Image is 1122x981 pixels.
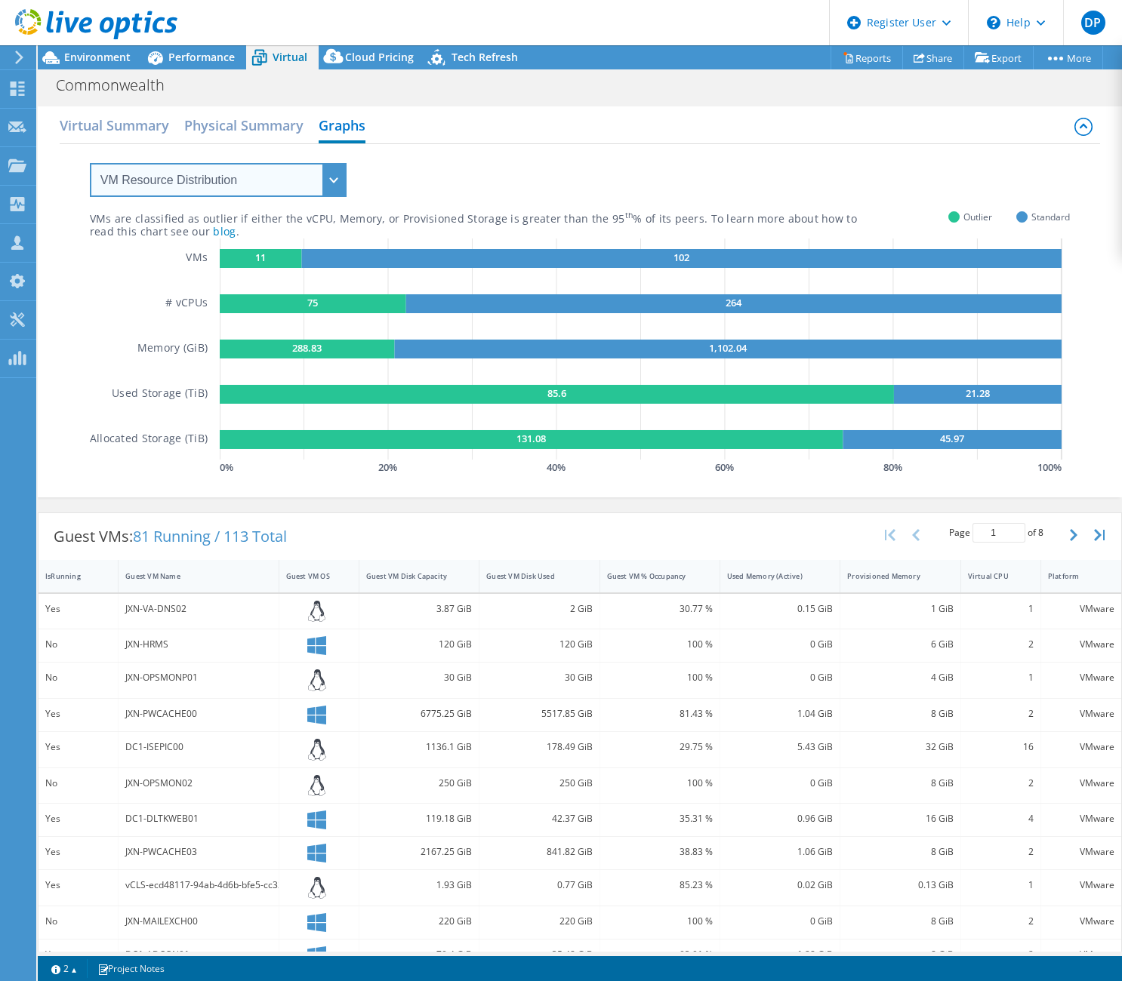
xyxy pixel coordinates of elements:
[292,341,322,355] text: 288.83
[968,601,1034,617] div: 1
[963,46,1034,69] a: Export
[379,460,398,474] text: 20 %
[847,601,953,617] div: 1 GiB
[847,946,953,963] div: 8 GiB
[727,877,833,893] div: 0.02 GiB
[968,775,1034,792] div: 2
[1038,526,1043,539] span: 8
[125,877,271,893] div: vCLS-ecd48117-94ab-4d6b-bfe5-cc32e27d94a7
[847,877,953,893] div: 0.13 GiB
[966,386,990,400] text: 21.28
[1048,844,1114,860] div: VMware
[60,110,169,140] h2: Virtual Summary
[45,706,111,722] div: Yes
[968,636,1034,653] div: 2
[607,706,713,722] div: 81.43 %
[286,571,334,581] div: Guest VM OS
[486,877,592,893] div: 0.77 GiB
[255,251,266,264] text: 11
[366,571,454,581] div: Guest VM Disk Capacity
[547,460,566,474] text: 40 %
[1048,601,1114,617] div: VMware
[709,341,747,355] text: 1,102.04
[1048,810,1114,827] div: VMware
[45,844,111,860] div: Yes
[168,50,235,64] span: Performance
[847,739,953,755] div: 32 GiB
[125,775,271,792] div: JXN-OPSMON02
[847,706,953,722] div: 8 GiB
[45,571,93,581] div: IsRunning
[137,340,208,358] h5: Memory (GiB)
[45,601,111,617] div: Yes
[486,706,592,722] div: 5517.85 GiB
[726,296,743,309] text: 264
[452,50,518,64] span: Tech Refresh
[125,946,271,963] div: DC1-ADCON01
[727,775,833,792] div: 0 GiB
[486,636,592,653] div: 120 GiB
[45,636,111,653] div: No
[968,913,1034,930] div: 2
[884,460,903,474] text: 80 %
[1048,913,1114,930] div: VMware
[45,877,111,893] div: Yes
[847,844,953,860] div: 8 GiB
[607,844,713,860] div: 38.83 %
[607,810,713,827] div: 35.31 %
[716,460,735,474] text: 60 %
[366,946,472,963] div: 79.4 GiB
[902,46,964,69] a: Share
[486,946,592,963] div: 35.48 GiB
[1033,46,1103,69] a: More
[366,877,472,893] div: 1.93 GiB
[125,706,271,722] div: JXN-PWCACHE00
[847,810,953,827] div: 16 GiB
[486,913,592,930] div: 220 GiB
[968,739,1034,755] div: 16
[973,523,1025,543] input: jump to page
[1048,877,1114,893] div: VMware
[45,913,111,930] div: No
[366,706,472,722] div: 6775.25 GiB
[727,669,833,686] div: 0 GiB
[45,946,111,963] div: Yes
[486,810,592,827] div: 42.37 GiB
[607,946,713,963] div: 93.01 %
[516,432,546,445] text: 131.08
[184,110,304,140] h2: Physical Summary
[486,739,592,755] div: 178.49 GiB
[727,946,833,963] div: 1.28 GiB
[39,513,302,560] div: Guest VMs:
[607,913,713,930] div: 100 %
[366,636,472,653] div: 120 GiB
[1048,739,1114,755] div: VMware
[186,249,208,268] h5: VMs
[41,959,88,978] a: 2
[165,294,208,313] h5: # vCPUs
[220,460,233,474] text: 0 %
[125,739,271,755] div: DC1-ISEPIC00
[940,432,964,445] text: 45.97
[727,913,833,930] div: 0 GiB
[308,296,319,309] text: 75
[45,775,111,792] div: No
[366,775,472,792] div: 250 GiB
[987,16,1000,29] svg: \n
[949,523,1043,543] span: Page of
[625,210,633,220] sup: th
[547,386,566,400] text: 85.6
[1048,706,1114,722] div: VMware
[727,601,833,617] div: 0.15 GiB
[125,669,271,686] div: JXN-OPSMONP01
[727,739,833,755] div: 5.43 GiB
[968,946,1034,963] div: 2
[968,844,1034,860] div: 2
[273,50,307,64] span: Virtual
[1048,669,1114,686] div: VMware
[1048,775,1114,792] div: VMware
[45,669,111,686] div: No
[1037,460,1062,474] text: 100 %
[1048,946,1114,963] div: VMware
[366,810,472,827] div: 119.18 GiB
